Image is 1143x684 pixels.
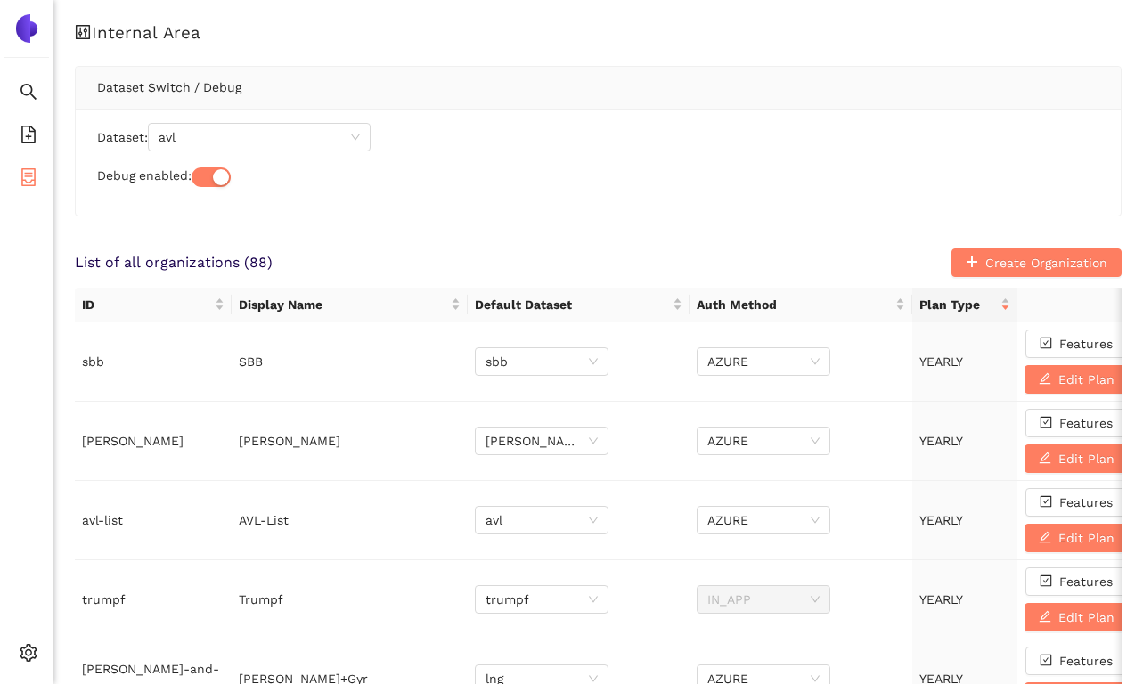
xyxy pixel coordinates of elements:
span: Display Name [239,295,446,314]
td: trumpf [75,560,232,639]
th: this column's title is Display Name,this column is sortable [232,288,467,322]
span: check-square [1040,574,1052,589]
td: SBB [232,322,467,402]
span: avl [486,507,598,533]
span: Create Organization [985,253,1107,273]
span: AZURE [707,348,820,375]
span: Edit Plan [1058,370,1114,389]
td: [PERSON_NAME] [232,402,467,481]
span: Features [1059,651,1113,671]
span: check-square [1040,654,1052,668]
span: AZURE [707,507,820,533]
div: Dataset: [97,123,1099,151]
span: edit [1039,452,1051,466]
span: edit [1039,372,1051,387]
span: avl [159,124,360,151]
div: Dataset Switch / Debug [97,67,1099,108]
td: YEARLY [912,481,1017,560]
span: Features [1059,572,1113,591]
th: this column's title is Auth Method,this column is sortable [690,288,912,322]
th: this column's title is Default Dataset,this column is sortable [468,288,690,322]
button: check-squareFeatures [1025,488,1127,517]
span: plus [966,256,978,270]
span: edit [1039,531,1051,545]
button: editEdit Plan [1025,524,1129,552]
span: sbb [486,348,598,375]
button: editEdit Plan [1025,603,1129,631]
td: sbb [75,322,232,402]
th: this column's title is ID,this column is sortable [75,288,232,322]
td: AVL-List [232,481,467,560]
span: Features [1059,493,1113,512]
td: Trumpf [232,560,467,639]
span: Edit Plan [1058,449,1114,468]
td: YEARLY [912,560,1017,639]
button: editEdit Plan [1025,444,1129,473]
span: Features [1059,413,1113,433]
td: [PERSON_NAME] [75,402,232,481]
button: plusCreate Organization [951,248,1122,277]
button: editEdit Plan [1025,365,1129,394]
span: trumpf [486,586,598,613]
span: Default Dataset [475,295,670,314]
span: control [75,24,92,41]
span: container [20,162,37,198]
span: brose [486,427,598,454]
span: Features [1059,334,1113,354]
span: Auth Method [697,295,892,314]
span: check-square [1040,337,1052,351]
span: search [20,77,37,112]
span: IN_APP [707,586,820,613]
span: Plan Type [919,295,997,314]
button: check-squareFeatures [1025,567,1127,596]
button: check-squareFeatures [1025,330,1127,358]
span: file-add [20,119,37,155]
span: check-square [1040,495,1052,509]
td: YEARLY [912,322,1017,402]
span: Edit Plan [1058,607,1114,627]
span: Edit Plan [1058,528,1114,548]
span: check-square [1040,416,1052,430]
span: List of all organizations ( 88 ) [75,253,273,273]
span: ID [82,295,211,314]
div: Debug enabled: [97,166,1099,187]
td: YEARLY [912,402,1017,481]
img: Logo [12,14,41,43]
h1: Internal Area [75,21,1122,45]
span: edit [1039,610,1051,624]
button: check-squareFeatures [1025,409,1127,437]
button: check-squareFeatures [1025,647,1127,675]
span: setting [20,638,37,673]
td: avl-list [75,481,232,560]
span: AZURE [707,427,820,454]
